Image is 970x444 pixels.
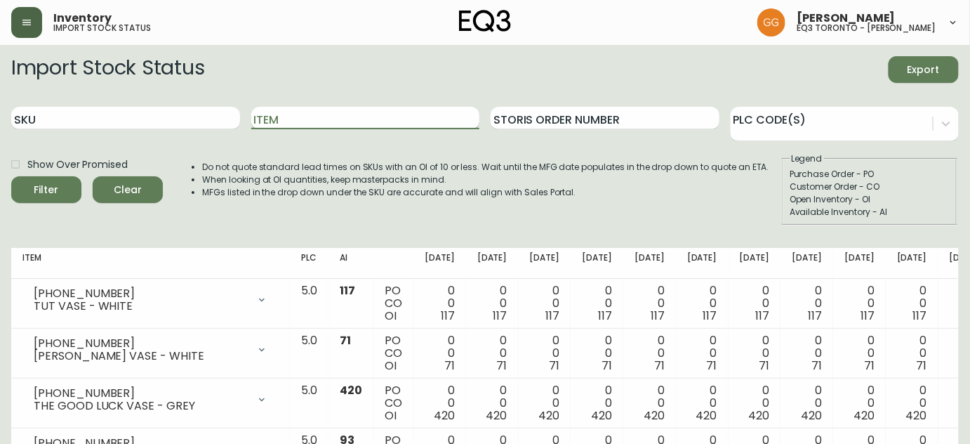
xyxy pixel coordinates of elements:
[853,407,875,424] span: 420
[571,248,623,279] th: [DATE]
[34,300,248,313] div: TUT VASE - WHITE
[635,285,665,322] div: 0 0
[434,407,455,424] span: 420
[864,358,875,374] span: 71
[385,334,402,372] div: PO CO
[696,407,717,424] span: 420
[104,181,152,199] span: Clear
[598,308,612,324] span: 117
[290,248,328,279] th: PLC
[707,358,717,374] span: 71
[477,285,507,322] div: 0 0
[459,10,511,32] img: logo
[582,334,612,372] div: 0 0
[340,382,362,398] span: 420
[486,407,507,424] span: 420
[425,285,455,322] div: 0 0
[602,358,612,374] span: 71
[34,400,248,412] div: THE GOOD LUCK VASE - GREY
[22,285,279,315] div: [PHONE_NUMBER]TUT VASE - WHITE
[385,407,397,424] span: OI
[756,308,770,324] span: 117
[740,334,770,372] div: 0 0
[790,152,824,165] legend: Legend
[340,332,351,348] span: 71
[729,248,781,279] th: [DATE]
[413,248,466,279] th: [DATE]
[546,308,560,324] span: 117
[913,308,927,324] span: 117
[530,384,560,422] div: 0 0
[749,407,770,424] span: 420
[792,384,822,422] div: 0 0
[797,13,896,24] span: [PERSON_NAME]
[550,358,560,374] span: 71
[477,334,507,372] div: 0 0
[897,285,927,322] div: 0 0
[844,384,875,422] div: 0 0
[385,358,397,374] span: OI
[740,384,770,422] div: 0 0
[34,350,248,363] div: [PERSON_NAME] VASE - WHITE
[425,334,455,372] div: 0 0
[833,248,886,279] th: [DATE]
[703,308,717,324] span: 117
[22,384,279,415] div: [PHONE_NUMBER]THE GOOD LUCK VASE - GREY
[886,248,938,279] th: [DATE]
[11,176,81,203] button: Filter
[623,248,676,279] th: [DATE]
[290,329,328,379] td: 5.0
[425,384,455,422] div: 0 0
[477,384,507,422] div: 0 0
[290,279,328,329] td: 5.0
[340,282,355,299] span: 117
[790,206,950,218] div: Available Inventory - AI
[676,248,729,279] th: [DATE]
[202,186,769,199] li: MFGs listed in the drop down under the SKU are accurate and will align with Sales Portal.
[11,248,290,279] th: Item
[93,176,163,203] button: Clear
[582,285,612,322] div: 0 0
[34,287,248,300] div: [PHONE_NUMBER]
[797,24,936,32] h5: eq3 toronto - [PERSON_NAME]
[441,308,455,324] span: 117
[780,248,833,279] th: [DATE]
[53,24,151,32] h5: import stock status
[654,358,665,374] span: 71
[651,308,665,324] span: 117
[844,334,875,372] div: 0 0
[897,334,927,372] div: 0 0
[385,308,397,324] span: OI
[34,387,248,400] div: [PHONE_NUMBER]
[22,334,279,365] div: [PHONE_NUMBER][PERSON_NAME] VASE - WHITE
[444,358,455,374] span: 71
[591,407,612,424] span: 420
[740,285,770,322] div: 0 0
[790,193,950,206] div: Open Inventory - OI
[635,384,665,422] div: 0 0
[889,56,959,83] button: Export
[493,308,507,324] span: 117
[644,407,665,424] span: 420
[790,181,950,193] div: Customer Order - CO
[861,308,875,324] span: 117
[539,407,560,424] span: 420
[759,358,770,374] span: 71
[906,407,927,424] span: 420
[466,248,519,279] th: [DATE]
[811,358,822,374] span: 71
[328,248,373,279] th: AI
[519,248,571,279] th: [DATE]
[34,337,248,350] div: [PHONE_NUMBER]
[808,308,822,324] span: 117
[202,161,769,174] li: Do not quote standard lead times on SKUs with an OI of 10 or less. Wait until the MFG date popula...
[900,61,948,79] span: Export
[202,174,769,186] li: When looking at OI quantities, keep masterpacks in mind.
[792,285,822,322] div: 0 0
[582,384,612,422] div: 0 0
[790,168,950,181] div: Purchase Order - PO
[290,379,328,429] td: 5.0
[635,334,665,372] div: 0 0
[530,285,560,322] div: 0 0
[757,8,785,37] img: dbfc93a9366efef7dcc9a31eef4d00a7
